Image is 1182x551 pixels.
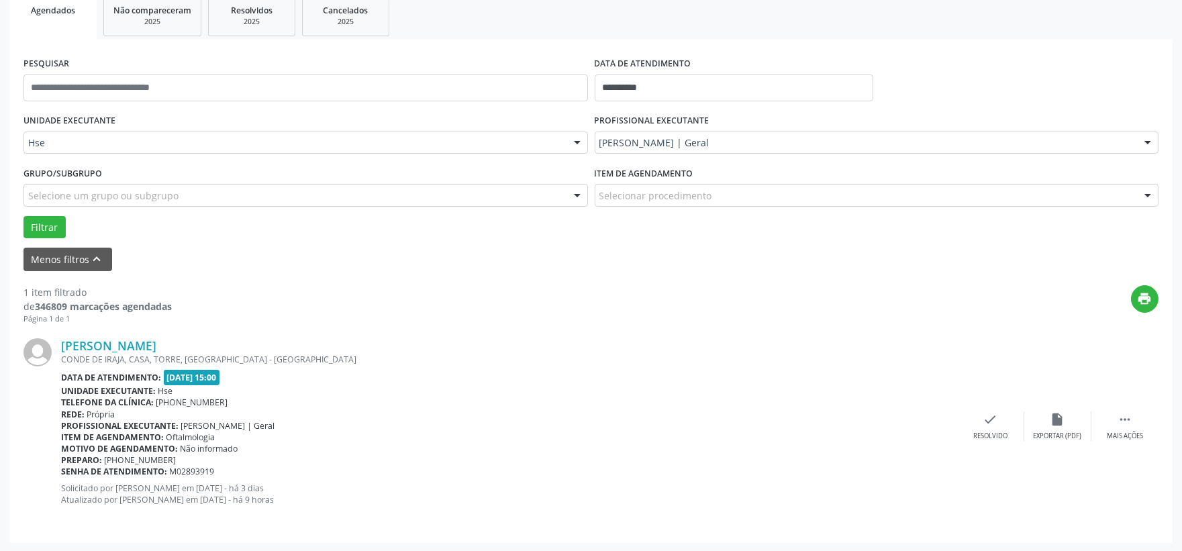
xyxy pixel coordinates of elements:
span: M02893919 [170,466,215,477]
span: [DATE] 15:00 [164,370,220,385]
div: de [23,299,172,313]
span: Hse [28,136,560,150]
label: UNIDADE EXECUTANTE [23,111,115,132]
i: print [1138,291,1152,306]
span: Oftalmologia [166,432,215,443]
button: print [1131,285,1159,313]
b: Senha de atendimento: [61,466,167,477]
i: keyboard_arrow_up [90,252,105,266]
button: Filtrar [23,216,66,239]
span: [PHONE_NUMBER] [105,454,177,466]
label: DATA DE ATENDIMENTO [595,54,691,74]
img: img [23,338,52,366]
i: check [983,412,998,427]
b: Unidade executante: [61,385,156,397]
span: Própria [87,409,115,420]
label: PROFISSIONAL EXECUTANTE [595,111,709,132]
span: Selecionar procedimento [599,189,712,203]
div: Resolvido [973,432,1007,441]
a: [PERSON_NAME] [61,338,156,353]
div: 1 item filtrado [23,285,172,299]
strong: 346809 marcações agendadas [35,300,172,313]
span: [PERSON_NAME] | Geral [181,420,275,432]
b: Item de agendamento: [61,432,164,443]
b: Profissional executante: [61,420,179,432]
label: Grupo/Subgrupo [23,163,102,184]
b: Data de atendimento: [61,372,161,383]
p: Solicitado por [PERSON_NAME] em [DATE] - há 3 dias Atualizado por [PERSON_NAME] em [DATE] - há 9 ... [61,483,957,505]
i: insert_drive_file [1050,412,1065,427]
div: 2025 [113,17,191,27]
span: [PERSON_NAME] | Geral [599,136,1132,150]
label: Item de agendamento [595,163,693,184]
span: Resolvidos [231,5,273,16]
i:  [1118,412,1132,427]
div: CONDE DE IRAJA, CASA, TORRE, [GEOGRAPHIC_DATA] - [GEOGRAPHIC_DATA] [61,354,957,365]
span: Não informado [181,443,238,454]
b: Telefone da clínica: [61,397,154,408]
b: Motivo de agendamento: [61,443,178,454]
b: Rede: [61,409,85,420]
span: Selecione um grupo ou subgrupo [28,189,179,203]
b: Preparo: [61,454,102,466]
div: Exportar (PDF) [1034,432,1082,441]
button: Menos filtroskeyboard_arrow_up [23,248,112,271]
div: Mais ações [1107,432,1143,441]
span: Cancelados [324,5,368,16]
span: Não compareceram [113,5,191,16]
span: Hse [158,385,173,397]
div: 2025 [312,17,379,27]
span: [PHONE_NUMBER] [156,397,228,408]
div: 2025 [218,17,285,27]
label: PESQUISAR [23,54,69,74]
span: Agendados [31,5,75,16]
div: Página 1 de 1 [23,313,172,325]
